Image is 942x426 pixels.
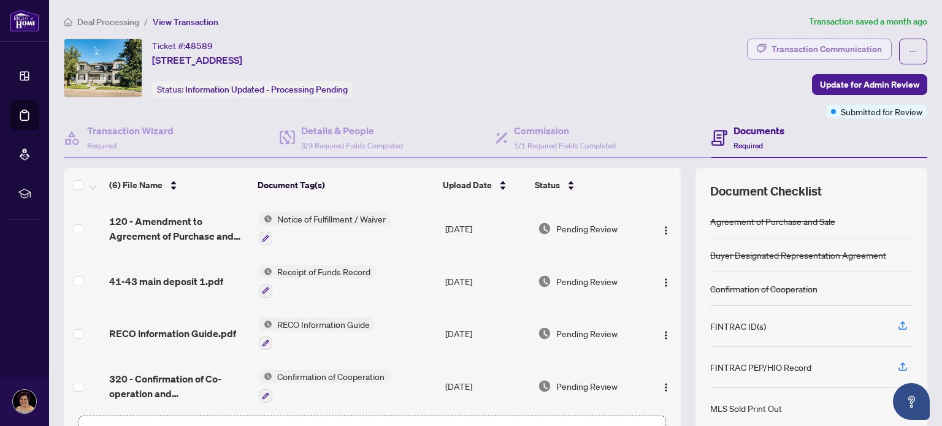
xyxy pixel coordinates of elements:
span: Pending Review [556,275,618,288]
button: Logo [656,272,676,291]
h4: Documents [733,123,784,138]
span: Document Checklist [710,183,822,200]
span: View Transaction [153,17,218,28]
h4: Commission [514,123,616,138]
div: Transaction Communication [772,39,882,59]
span: Receipt of Funds Record [272,265,375,278]
button: Open asap [893,383,930,420]
span: RECO Information Guide.pdf [109,326,236,341]
td: [DATE] [440,360,533,413]
img: Logo [661,226,671,235]
span: [STREET_ADDRESS] [152,53,242,67]
span: 41-43 main deposit 1.pdf [109,274,223,289]
span: Confirmation of Cooperation [272,370,389,383]
div: FINTRAC ID(s) [710,319,766,333]
span: home [64,18,72,26]
span: 48589 [185,40,213,51]
li: / [144,15,148,29]
span: Required [733,141,763,150]
th: Status [530,168,645,202]
button: Status IconReceipt of Funds Record [259,265,375,298]
article: Transaction saved a month ago [809,15,927,29]
img: Status Icon [259,370,272,383]
span: RECO Information Guide [272,318,375,331]
span: Notice of Fulfillment / Waiver [272,212,391,226]
button: Status IconRECO Information Guide [259,318,375,351]
h4: Details & People [301,123,403,138]
span: Information Updated - Processing Pending [185,84,348,95]
span: Submitted for Review [841,105,922,118]
img: Status Icon [259,212,272,226]
button: Logo [656,324,676,343]
div: Agreement of Purchase and Sale [710,215,835,228]
th: (6) File Name [104,168,253,202]
span: Pending Review [556,222,618,235]
div: Confirmation of Cooperation [710,282,818,295]
img: Logo [661,330,671,340]
img: Status Icon [259,265,272,278]
td: [DATE] [440,308,533,360]
img: IMG-40752661_1.jpg [64,39,142,97]
span: 320 - Confirmation of Co-operation and Representation.pdf [109,371,248,401]
img: logo [10,9,39,32]
button: Transaction Communication [747,39,892,59]
span: Required [87,141,117,150]
span: Update for Admin Review [820,75,919,94]
div: MLS Sold Print Out [710,401,782,415]
td: [DATE] [440,202,533,255]
div: FINTRAC PEP/HIO Record [710,360,811,374]
h4: Transaction Wizard [87,123,174,138]
button: Update for Admin Review [812,74,927,95]
img: Document Status [538,222,551,235]
img: Document Status [538,275,551,288]
span: 120 - Amendment to Agreement of Purchase and Sale.pdf [109,214,248,243]
span: Deal Processing [77,17,139,28]
div: Buyer Designated Representation Agreement [710,248,886,262]
span: Status [535,178,560,192]
span: Upload Date [443,178,492,192]
button: Status IconConfirmation of Cooperation [259,370,389,403]
td: [DATE] [440,255,533,308]
span: 3/3 Required Fields Completed [301,141,403,150]
button: Logo [656,376,676,396]
img: Logo [661,382,671,392]
button: Logo [656,219,676,238]
button: Status IconNotice of Fulfillment / Waiver [259,212,391,245]
img: Status Icon [259,318,272,331]
th: Upload Date [438,168,529,202]
div: Ticket #: [152,39,213,53]
img: Document Status [538,327,551,340]
img: Logo [661,278,671,287]
span: (6) File Name [109,178,163,192]
img: Profile Icon [13,390,36,413]
th: Document Tag(s) [253,168,438,202]
div: Status: [152,81,353,97]
span: 1/1 Required Fields Completed [514,141,616,150]
span: Pending Review [556,327,618,340]
span: Pending Review [556,379,618,393]
span: ellipsis [909,47,917,56]
img: Document Status [538,379,551,393]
